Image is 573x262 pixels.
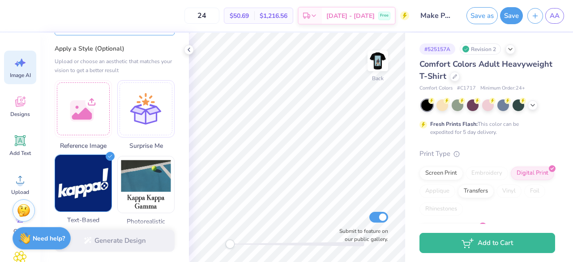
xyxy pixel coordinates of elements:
[55,44,175,53] label: Apply a Style (Optional)
[496,185,522,198] div: Vinyl
[260,11,287,21] span: $1,216.56
[372,74,384,82] div: Back
[460,43,501,55] div: Revision 2
[55,215,112,225] span: Text-Based
[334,227,388,243] label: Submit to feature on our public gallery.
[419,167,463,180] div: Screen Print
[458,185,494,198] div: Transfers
[117,217,175,226] span: Photorealistic
[419,202,463,216] div: Rhinestones
[500,7,523,24] button: Save
[117,141,175,150] span: Surprise Me
[326,11,375,21] span: [DATE] - [DATE]
[414,7,458,25] input: Untitled Design
[55,57,175,75] div: Upload or choose an aesthetic that matches your vision to get a better result
[419,233,555,253] button: Add to Cart
[118,156,174,213] img: Photorealistic
[9,150,31,157] span: Add Text
[33,234,65,243] strong: Need help?
[466,7,498,24] button: Save as
[380,13,389,19] span: Free
[430,120,540,136] div: This color can be expedited for 5 day delivery.
[545,8,564,24] a: AA
[511,167,554,180] div: Digital Print
[524,185,545,198] div: Foil
[184,8,219,24] input: – –
[419,149,555,159] div: Print Type
[419,85,453,92] span: Comfort Colors
[55,155,111,211] img: Text-Based
[226,240,235,249] div: Accessibility label
[480,85,525,92] span: Minimum Order: 24 +
[419,43,455,55] div: # 525157A
[430,120,478,128] strong: Fresh Prints Flash:
[550,11,560,21] span: AA
[11,189,29,196] span: Upload
[10,111,30,118] span: Designs
[230,11,249,21] span: $50.69
[466,167,508,180] div: Embroidery
[369,52,387,70] img: Back
[10,72,31,79] span: Image AI
[55,141,112,150] span: Reference Image
[419,185,455,198] div: Applique
[457,85,476,92] span: # C1717
[419,59,552,82] span: Comfort Colors Adult Heavyweight T-Shirt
